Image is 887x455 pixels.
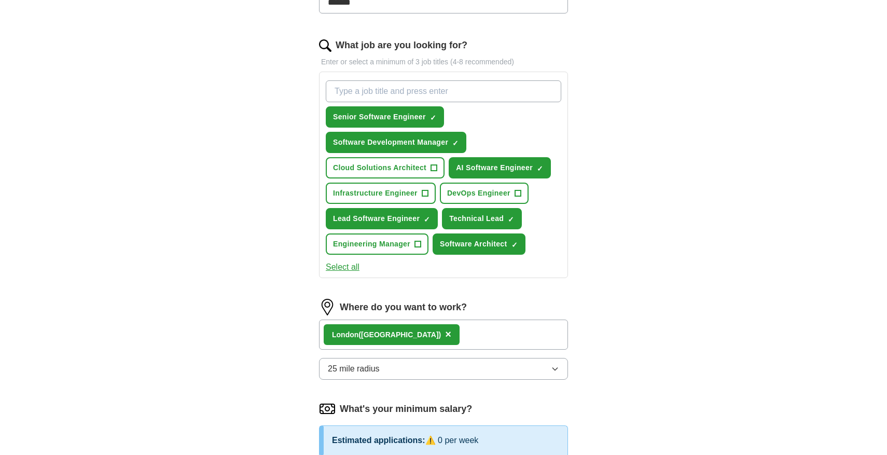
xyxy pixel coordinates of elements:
label: What job are you looking for? [336,38,467,52]
button: DevOps Engineer [440,183,529,204]
button: Infrastructure Engineer [326,183,436,204]
button: Engineering Manager [326,233,428,255]
img: location.png [319,299,336,315]
span: ✓ [424,215,430,224]
span: ✓ [537,164,543,173]
span: Engineering Manager [333,239,410,250]
button: Technical Lead✓ [442,208,522,229]
span: Senior Software Engineer [333,112,426,122]
span: AI Software Engineer [456,162,533,173]
img: search.png [319,39,331,52]
span: ✓ [508,215,514,224]
div: ndon [332,329,441,340]
span: Software Architect [440,239,507,250]
span: Lead Software Engineer [333,213,420,224]
span: ✓ [511,241,518,249]
button: 25 mile radius [319,358,568,380]
span: ⚠️ 0 per week [425,436,479,445]
span: ([GEOGRAPHIC_DATA]) [358,330,441,339]
strong: Lo [332,330,341,339]
label: What's your minimum salary? [340,402,472,416]
label: Where do you want to work? [340,300,467,314]
input: Type a job title and press enter [326,80,561,102]
span: Technical Lead [449,213,504,224]
span: Cloud Solutions Architect [333,162,426,173]
button: Senior Software Engineer✓ [326,106,444,128]
button: Software Development Manager✓ [326,132,466,153]
span: × [445,328,451,340]
button: Software Architect✓ [433,233,525,255]
img: salary.png [319,401,336,417]
button: × [445,327,451,342]
button: Cloud Solutions Architect [326,157,445,178]
span: ✓ [452,139,459,147]
span: Estimated applications: [332,436,425,445]
span: Software Development Manager [333,137,448,148]
span: DevOps Engineer [447,188,510,199]
span: 25 mile radius [328,363,380,375]
p: Enter or select a minimum of 3 job titles (4-8 recommended) [319,57,568,67]
button: Select all [326,261,359,273]
button: AI Software Engineer✓ [449,157,551,178]
span: Infrastructure Engineer [333,188,418,199]
button: Lead Software Engineer✓ [326,208,438,229]
span: ✓ [430,114,436,122]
